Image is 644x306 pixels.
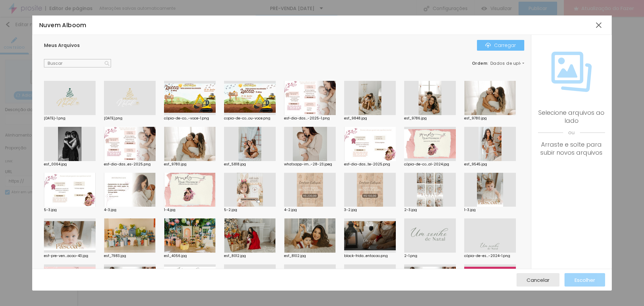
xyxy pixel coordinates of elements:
button: Escolher [565,273,605,287]
font: esf-dia-das...te-2025.png [344,162,390,167]
font: 4-3.jpg [104,207,116,212]
font: Cancelar [527,276,549,284]
font: 2-1.png [404,253,417,258]
font: esf_9545.jpg [464,162,487,167]
font: ou [568,129,575,136]
font: 2-3.jpg [404,207,417,212]
button: Cancelar [517,273,559,287]
font: esf_8102.jpg [284,253,306,258]
font: esf_8012.jpg [224,253,246,258]
font: copia-de-co...ou-voce.png [224,116,270,121]
input: Buscar [44,59,111,68]
font: esf-dia-das...es-2025.png [104,162,151,167]
font: Escolher [575,276,595,284]
font: esf_7983.jpg [104,253,126,258]
font: cópia-de-es...-2024-1.png [464,253,510,258]
img: Ícone [551,52,592,92]
font: esf-pre-ven...acao-43.jpg [44,253,88,258]
font: : [487,60,489,66]
font: esf_9848.jpg [344,116,367,121]
font: Arraste e solte para subir novos arquivos [540,140,602,157]
font: black-frida...entacao.png [344,253,388,258]
img: Ícone [485,43,491,48]
button: ÍconeCarregar [477,40,524,51]
img: Ícone [105,61,109,66]
font: Ordem [472,60,488,66]
font: 5-2.jpg [224,207,237,212]
font: whatsapp-im...-28-23.jpeg [284,162,332,167]
font: Meus Arquivos [44,42,80,49]
font: 5-3.jpg [44,207,57,212]
font: esf_5818.jpg [224,162,246,167]
font: cópia-de-co...-voce-1.png [164,116,209,121]
font: Selecione arquivos ao lado [538,108,604,125]
font: cópia-de-co...al-2024.jpg [404,162,449,167]
font: 1-3.jpg [464,207,476,212]
font: esf-dia-das...-2025-1.png [284,116,330,121]
font: [DATE]-1.png [44,116,65,121]
font: esf_9780.jpg [464,116,487,121]
font: esf_9780.jpg [164,162,186,167]
font: esf_9786.jpg [404,116,427,121]
font: esf_0064.jpg [44,162,67,167]
font: Dados de upload [490,60,529,66]
font: 3-2.jpg [344,207,357,212]
font: [DATE].png [104,116,122,121]
font: 4-2.jpg [284,207,297,212]
font: Carregar [494,42,516,49]
font: 1-4.jpg [164,207,175,212]
font: Nuvem Alboom [39,21,87,29]
font: es1_4056.jpg [164,253,187,258]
